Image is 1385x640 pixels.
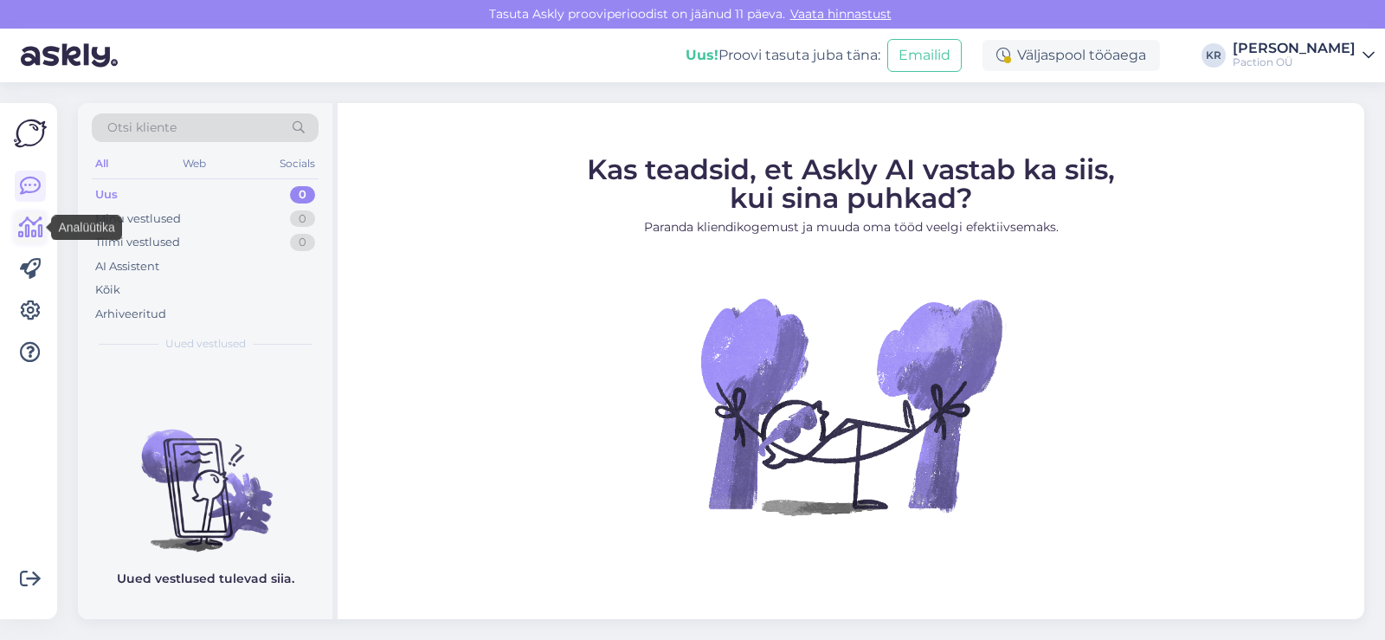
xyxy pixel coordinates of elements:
div: Uus [95,186,118,204]
span: Kas teadsid, et Askly AI vastab ka siis, kui sina puhkad? [587,152,1115,214]
div: Väljaspool tööaega [982,40,1160,71]
div: AI Assistent [95,258,159,275]
div: Kõik [95,281,120,299]
div: Minu vestlused [95,210,181,228]
a: Vaata hinnastust [785,6,897,22]
div: 0 [290,210,315,228]
div: 0 [290,234,315,251]
img: No chats [78,398,332,554]
a: [PERSON_NAME]Paction OÜ [1233,42,1375,69]
span: Otsi kliente [107,119,177,137]
b: Uus! [686,47,718,63]
div: Tiimi vestlused [95,234,180,251]
div: KR [1201,43,1226,68]
button: Emailid [887,39,962,72]
div: Web [179,152,209,175]
img: Askly Logo [14,117,47,150]
div: Analüütika [51,216,121,241]
div: Paction OÜ [1233,55,1356,69]
div: 0 [290,186,315,204]
div: Socials [276,152,319,175]
img: No Chat active [695,249,1007,561]
div: All [92,152,112,175]
span: Uued vestlused [165,336,246,352]
div: Proovi tasuta juba täna: [686,45,880,66]
p: Paranda kliendikogemust ja muuda oma tööd veelgi efektiivsemaks. [587,217,1115,236]
p: Uued vestlused tulevad siia. [117,570,294,588]
div: [PERSON_NAME] [1233,42,1356,55]
div: Arhiveeritud [95,306,166,323]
